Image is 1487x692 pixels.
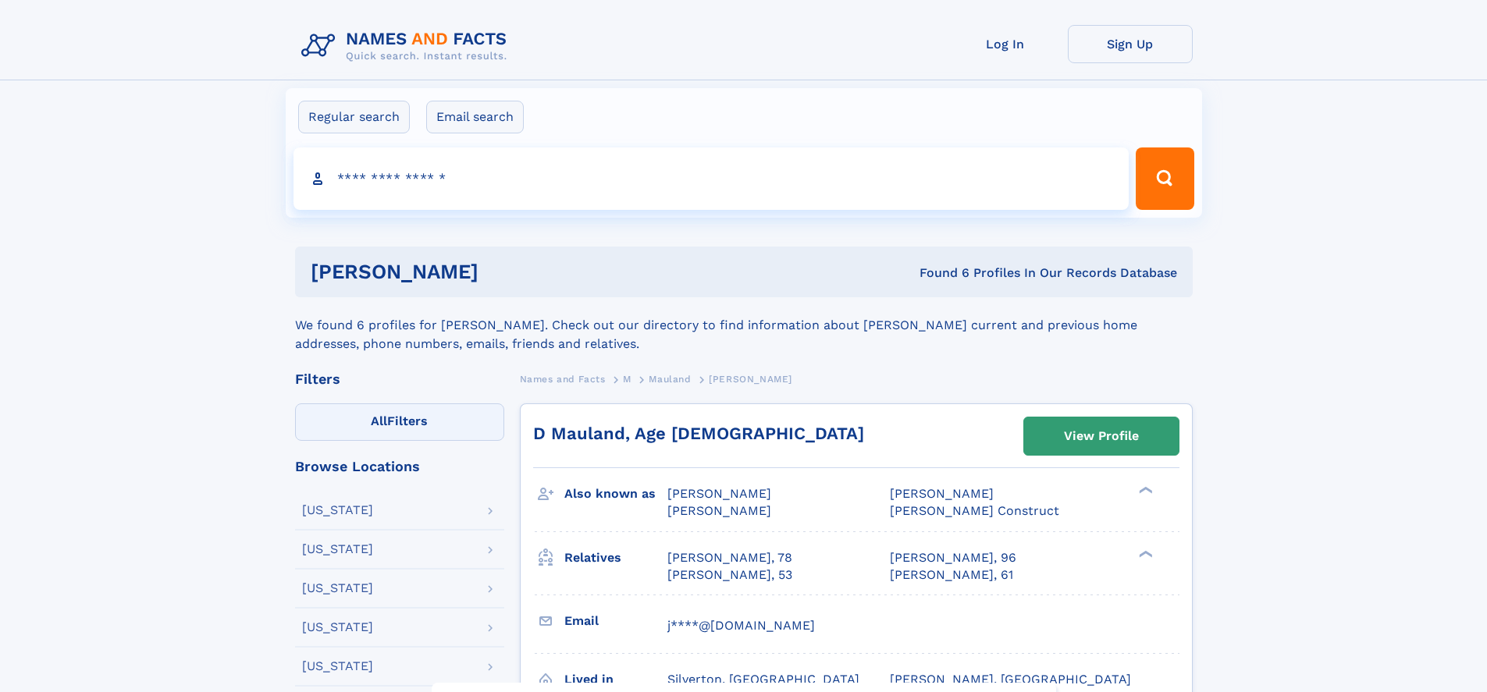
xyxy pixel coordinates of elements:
[1135,548,1154,559] div: ❯
[520,369,606,389] a: Names and Facts
[709,374,792,385] span: [PERSON_NAME]
[943,25,1068,63] a: Log In
[699,264,1177,282] div: Found 6 Profiles In Our Records Database
[1135,485,1154,495] div: ❯
[426,101,524,133] label: Email search
[649,369,691,389] a: Mauland
[298,101,410,133] label: Regular search
[564,481,667,507] h3: Also known as
[649,374,691,385] span: Mauland
[302,621,373,633] div: [US_STATE]
[295,372,504,386] div: Filters
[1068,25,1193,63] a: Sign Up
[295,297,1193,353] div: We found 6 profiles for [PERSON_NAME]. Check out our directory to find information about [PERSON_...
[890,566,1013,584] a: [PERSON_NAME], 61
[302,543,373,555] div: [US_STATE]
[1064,418,1139,454] div: View Profile
[295,25,520,67] img: Logo Names and Facts
[667,486,771,501] span: [PERSON_NAME]
[890,672,1131,687] span: [PERSON_NAME], [GEOGRAPHIC_DATA]
[667,566,792,584] a: [PERSON_NAME], 53
[667,549,792,566] a: [PERSON_NAME], 78
[667,672,859,687] span: Silverton, [GEOGRAPHIC_DATA]
[295,403,504,441] label: Filters
[371,413,387,428] span: All
[302,660,373,672] div: [US_STATE]
[564,608,667,634] h3: Email
[623,369,631,389] a: M
[890,549,1016,566] a: [PERSON_NAME], 96
[533,424,864,443] a: D Mauland, Age [DEMOGRAPHIC_DATA]
[1024,417,1179,455] a: View Profile
[564,545,667,571] h3: Relatives
[295,460,504,474] div: Browse Locations
[293,147,1129,210] input: search input
[302,504,373,516] div: [US_STATE]
[1136,147,1194,210] button: Search Button
[623,374,631,385] span: M
[667,503,771,518] span: [PERSON_NAME]
[311,262,699,282] h1: [PERSON_NAME]
[302,582,373,594] div: [US_STATE]
[890,486,994,501] span: [PERSON_NAME]
[890,503,1059,518] span: [PERSON_NAME] Construct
